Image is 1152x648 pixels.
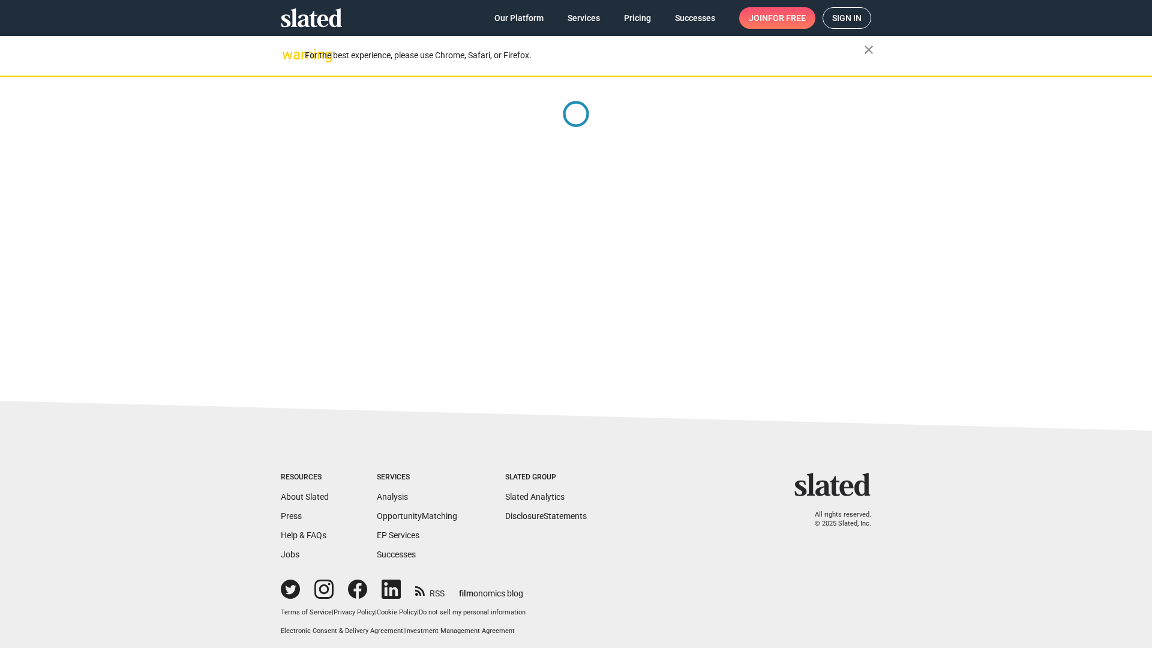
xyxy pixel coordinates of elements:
[614,7,661,29] a: Pricing
[403,627,405,635] span: |
[305,47,864,64] div: For the best experience, please use Chrome, Safari, or Firefox.
[377,492,408,502] a: Analysis
[282,47,296,62] mat-icon: warning
[823,7,871,29] a: Sign in
[334,608,375,616] a: Privacy Policy
[802,511,871,528] p: All rights reserved. © 2025 Slated, Inc.
[377,511,457,521] a: OpportunityMatching
[281,511,302,521] a: Press
[739,7,815,29] a: Joinfor free
[675,7,715,29] span: Successes
[665,7,725,29] a: Successes
[281,473,329,482] div: Resources
[558,7,610,29] a: Services
[459,589,473,598] span: film
[281,550,299,559] a: Jobs
[417,608,419,616] span: |
[377,530,419,540] a: EP Services
[375,608,377,616] span: |
[459,578,523,599] a: filmonomics blog
[281,530,326,540] a: Help & FAQs
[281,492,329,502] a: About Slated
[832,8,862,28] span: Sign in
[415,581,445,599] a: RSS
[749,7,806,29] span: Join
[405,627,515,635] a: Investment Management Agreement
[419,608,526,617] button: Do not sell my personal information
[377,473,457,482] div: Services
[505,492,565,502] a: Slated Analytics
[624,7,651,29] span: Pricing
[494,7,544,29] span: Our Platform
[281,608,332,616] a: Terms of Service
[485,7,553,29] a: Our Platform
[281,627,403,635] a: Electronic Consent & Delivery Agreement
[377,608,417,616] a: Cookie Policy
[768,7,806,29] span: for free
[505,473,587,482] div: Slated Group
[505,511,587,521] a: DisclosureStatements
[568,7,600,29] span: Services
[332,608,334,616] span: |
[862,43,876,57] mat-icon: close
[377,550,416,559] a: Successes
